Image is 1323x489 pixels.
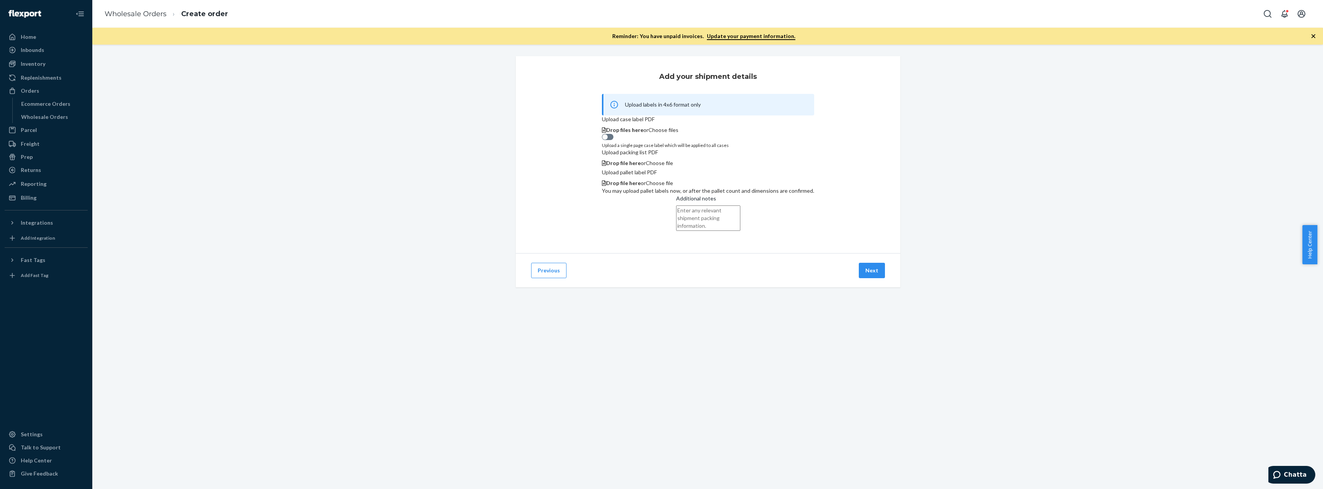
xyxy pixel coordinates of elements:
a: Returns [5,164,88,176]
div: Give Feedback [21,470,58,477]
a: Add Fast Tag [5,269,88,282]
button: Open account menu [1294,6,1309,22]
img: Flexport logo [8,10,41,18]
button: Talk to Support [5,441,88,454]
div: Integrations [21,219,53,227]
div: Freight [21,140,40,148]
div: Home [21,33,36,41]
a: Help Center [5,454,88,467]
span: Drop file here [606,160,641,166]
h3: Add your shipment details [659,72,757,82]
a: Reporting [5,178,88,190]
a: Add Integration [5,232,88,244]
a: Inbounds [5,44,88,56]
span: or [641,160,646,166]
div: Billing [21,194,37,202]
button: Help Center [1302,225,1317,264]
div: Prep [21,153,33,161]
label: Upload pallet label PDF [602,169,814,176]
a: Prep [5,151,88,163]
a: Freight [5,138,88,150]
button: Integrations [5,217,88,229]
label: Upload packing list PDF [602,149,814,156]
a: Update your payment information. [707,33,795,40]
a: Wholesale Orders [105,10,167,18]
a: Wholesale Orders [17,111,88,123]
span: or [641,180,646,186]
div: Wholesale Orders [21,113,68,121]
span: Choose file [646,160,673,166]
span: Additional notes [676,195,716,205]
button: Previous [531,263,567,278]
button: Next [859,263,885,278]
div: Replenishments [21,74,62,82]
span: Choose files [648,127,678,133]
div: Add Fast Tag [21,272,48,279]
div: Reporting [21,180,47,188]
div: Inbounds [21,46,44,54]
p: Upload a single page case label which will be applied to all cases [602,142,814,149]
a: Orders [5,85,88,97]
span: Drop file here [606,180,641,186]
a: Ecommerce Orders [17,98,88,110]
span: Choose file [646,180,673,186]
span: or [643,127,648,133]
a: Settings [5,428,88,441]
a: Inventory [5,58,88,70]
ol: breadcrumbs [98,3,234,25]
button: Open notifications [1277,6,1292,22]
div: Talk to Support [21,444,61,451]
div: Orders [21,87,39,95]
p: Reminder: You have unpaid invoices. [612,32,795,40]
a: Replenishments [5,72,88,84]
a: Billing [5,192,88,204]
div: Add Integration [21,235,55,241]
div: Settings [21,431,43,438]
div: Ecommerce Orders [21,100,70,108]
button: Fast Tags [5,254,88,266]
button: Close Navigation [72,6,88,22]
div: Parcel [21,126,37,134]
textarea: Additional notes [676,205,740,231]
span: Upload labels in 4x6 format only [625,101,701,108]
div: Inventory [21,60,45,68]
a: Parcel [5,124,88,136]
iframe: Öppnar en widget där du kan chatta med en av våra agenter [1268,466,1315,485]
button: Open Search Box [1260,6,1275,22]
div: Help Center [21,457,52,464]
div: Returns [21,166,41,174]
button: Give Feedback [5,467,88,480]
a: Create order [181,10,228,18]
span: Drop files here [606,127,643,133]
footer: You may upload pallet labels now, or after the pallet count and dimensions are confirmed. [602,187,814,195]
a: Home [5,31,88,43]
label: Upload case label PDF [602,115,814,123]
div: Fast Tags [21,256,45,264]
